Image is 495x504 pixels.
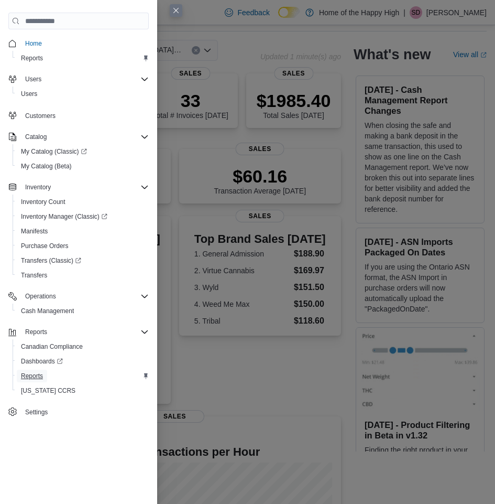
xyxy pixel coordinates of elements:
[13,159,153,174] button: My Catalog (Beta)
[17,340,87,353] a: Canadian Compliance
[17,355,149,368] span: Dashboards
[17,370,47,382] a: Reports
[13,209,153,224] a: Inventory Manager (Classic)
[21,406,52,419] a: Settings
[21,37,46,50] a: Home
[13,268,153,283] button: Transfers
[17,210,149,223] span: Inventory Manager (Classic)
[170,4,182,17] button: Close this dialog
[25,408,48,416] span: Settings
[13,51,153,66] button: Reports
[17,269,149,282] span: Transfers
[4,180,153,195] button: Inventory
[21,290,149,303] span: Operations
[25,328,47,336] span: Reports
[4,130,153,144] button: Catalog
[21,90,37,98] span: Users
[21,326,51,338] button: Reports
[21,109,149,122] span: Customers
[21,162,72,170] span: My Catalog (Beta)
[4,289,153,304] button: Operations
[13,253,153,268] a: Transfers (Classic)
[4,72,153,87] button: Users
[17,384,80,397] a: [US_STATE] CCRS
[21,227,48,235] span: Manifests
[21,256,81,265] span: Transfers (Classic)
[21,73,46,85] button: Users
[17,305,78,317] a: Cash Management
[25,183,51,191] span: Inventory
[17,160,149,173] span: My Catalog (Beta)
[17,52,47,65] a: Reports
[21,326,149,338] span: Reports
[25,39,42,48] span: Home
[21,110,60,122] a: Customers
[13,87,153,101] button: Users
[13,144,153,159] a: My Catalog (Classic)
[4,108,153,123] button: Customers
[4,404,153,420] button: Settings
[21,198,65,206] span: Inventory Count
[21,242,69,250] span: Purchase Orders
[17,145,91,158] a: My Catalog (Classic)
[13,339,153,354] button: Canadian Compliance
[17,340,149,353] span: Canadian Compliance
[21,342,83,351] span: Canadian Compliance
[17,269,51,282] a: Transfers
[13,383,153,398] button: [US_STATE] CCRS
[21,54,43,62] span: Reports
[21,307,74,315] span: Cash Management
[17,355,67,368] a: Dashboards
[17,370,149,382] span: Reports
[21,131,149,143] span: Catalog
[21,212,107,221] span: Inventory Manager (Classic)
[21,405,149,419] span: Settings
[21,181,55,194] button: Inventory
[21,290,60,303] button: Operations
[4,325,153,339] button: Reports
[21,357,63,366] span: Dashboards
[17,225,52,238] a: Manifests
[17,254,149,267] span: Transfers (Classic)
[21,271,47,280] span: Transfers
[17,196,70,208] a: Inventory Count
[17,88,41,100] a: Users
[17,160,76,173] a: My Catalog (Beta)
[17,254,85,267] a: Transfers (Classic)
[21,147,87,156] span: My Catalog (Classic)
[17,240,149,252] span: Purchase Orders
[17,240,73,252] a: Purchase Orders
[13,239,153,253] button: Purchase Orders
[4,36,153,51] button: Home
[25,292,56,301] span: Operations
[13,354,153,369] a: Dashboards
[21,372,43,380] span: Reports
[13,304,153,318] button: Cash Management
[17,225,149,238] span: Manifests
[17,196,149,208] span: Inventory Count
[21,73,149,85] span: Users
[17,88,149,100] span: Users
[21,387,75,395] span: [US_STATE] CCRS
[13,369,153,383] button: Reports
[8,31,149,422] nav: Complex example
[17,52,149,65] span: Reports
[17,145,149,158] span: My Catalog (Classic)
[25,133,47,141] span: Catalog
[17,384,149,397] span: Washington CCRS
[17,305,149,317] span: Cash Management
[25,112,56,120] span: Customers
[21,131,51,143] button: Catalog
[13,195,153,209] button: Inventory Count
[21,181,149,194] span: Inventory
[21,37,149,50] span: Home
[25,75,41,83] span: Users
[13,224,153,239] button: Manifests
[17,210,112,223] a: Inventory Manager (Classic)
